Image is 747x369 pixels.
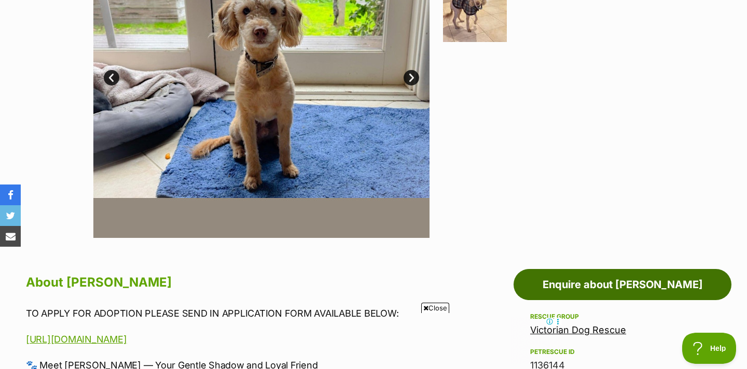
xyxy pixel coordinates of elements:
[104,70,119,86] a: Prev
[26,334,127,345] a: [URL][DOMAIN_NAME]
[530,313,715,321] div: Rescue group
[421,303,449,313] span: Close
[530,348,715,356] div: PetRescue ID
[185,317,562,364] iframe: Advertisement
[530,324,626,335] a: Victorian Dog Rescue
[404,70,419,86] a: Next
[26,271,445,294] h2: About [PERSON_NAME]
[682,333,737,364] iframe: Help Scout Beacon - Open
[26,306,445,320] p: TO APPLY FOR ADOPTION PLEASE SEND IN APPLICATION FORM AVAILABLE BELOW:
[514,269,731,300] a: Enquire about [PERSON_NAME]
